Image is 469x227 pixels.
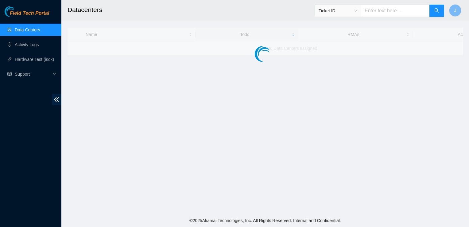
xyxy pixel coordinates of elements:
[15,68,51,80] span: Support
[449,4,461,17] button: J
[15,42,39,47] a: Activity Logs
[15,57,54,62] a: Hardware Test (isok)
[429,5,444,17] button: search
[52,94,61,105] span: double-left
[5,11,49,19] a: Akamai TechnologiesField Tech Portal
[10,10,49,16] span: Field Tech Portal
[454,7,456,14] span: J
[434,8,439,14] span: search
[61,214,469,227] footer: © 2025 Akamai Technologies, Inc. All Rights Reserved. Internal and Confidential.
[7,72,12,76] span: read
[5,6,31,17] img: Akamai Technologies
[361,5,430,17] input: Enter text here...
[319,6,357,15] span: Ticket ID
[15,27,40,32] a: Data Centers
